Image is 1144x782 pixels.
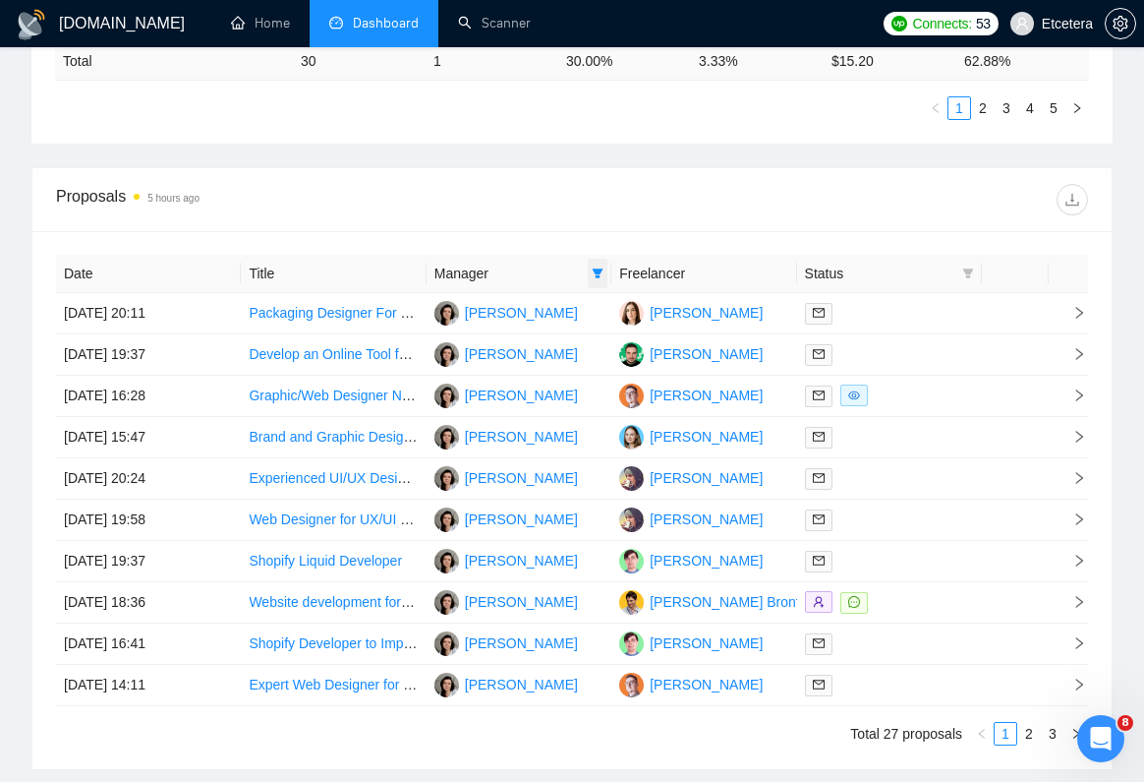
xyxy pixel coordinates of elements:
a: TT[PERSON_NAME] [434,511,578,526]
li: 5 [1042,96,1065,120]
img: DB [619,590,644,615]
td: 30.00 % [558,41,691,80]
span: setting [1106,16,1135,31]
div: [PERSON_NAME] [650,343,763,365]
a: 1 [948,97,970,119]
img: AL [619,673,644,697]
td: [DATE] 16:41 [56,624,241,665]
td: [DATE] 16:28 [56,376,241,417]
div: [PERSON_NAME] [465,550,578,571]
span: Status [805,263,954,284]
a: Web Designer for UX/UI Update of existing website [249,511,560,527]
button: setting [1105,8,1136,39]
div: [PERSON_NAME] [650,467,763,489]
a: AS[PERSON_NAME] [619,345,763,361]
th: Title [241,255,426,293]
a: 2 [972,97,994,119]
span: mail [813,513,825,525]
td: 1 [426,41,558,80]
li: 3 [995,96,1018,120]
li: Total 27 proposals [850,722,962,746]
a: VY[PERSON_NAME] [619,428,763,444]
td: [DATE] 19:37 [56,541,241,582]
div: [PERSON_NAME] [650,550,763,571]
a: Shopify Liquid Developer [249,553,402,569]
img: AV [619,301,644,326]
a: Develop an Online Tool for Creating Mockups of Digital Documents [249,346,657,362]
a: searchScanner [458,15,531,31]
span: filter [588,259,607,288]
a: setting [1105,16,1136,31]
span: Dashboard [353,15,419,31]
span: mail [813,472,825,484]
span: left [930,102,942,114]
a: DB[PERSON_NAME] Bronfain [619,593,818,609]
li: 1 [994,722,1017,746]
img: TT [434,384,459,408]
a: 3 [996,97,1017,119]
span: right [1057,554,1086,568]
a: Packaging Designer For Shipping Materials | Child/Parent e-commerce Brand [249,305,721,321]
img: TT [434,425,459,450]
span: Manager [434,263,584,284]
a: TT[PERSON_NAME] [434,676,578,692]
a: TT[PERSON_NAME] [434,634,578,650]
img: VY [619,425,644,450]
a: AV[PERSON_NAME] [619,304,763,320]
img: AS [619,342,644,367]
td: [DATE] 15:47 [56,417,241,458]
a: 4 [1019,97,1041,119]
th: Manager [427,255,611,293]
th: Freelancer [611,255,796,293]
a: TT[PERSON_NAME] [434,304,578,320]
a: PS[PERSON_NAME] [619,511,763,526]
a: homeHome [231,15,290,31]
span: right [1057,636,1086,650]
button: left [924,96,947,120]
span: mail [813,679,825,691]
img: AL [619,384,644,408]
td: Shopify Developer to Implement Figma Design [241,624,426,665]
a: Website development for new Swiss weight loss business [249,594,600,610]
div: [PERSON_NAME] [465,467,578,489]
span: right [1057,471,1086,485]
span: right [1070,728,1082,740]
a: 5 [1043,97,1064,119]
iframe: Intercom live chat [1077,715,1124,762]
td: 62.88 % [956,41,1089,80]
span: eye [848,390,860,401]
a: AL[PERSON_NAME] [619,387,763,402]
div: [PERSON_NAME] [650,426,763,448]
a: TT[PERSON_NAME] [434,552,578,568]
a: 3 [1042,723,1063,745]
li: Next Page [1065,96,1089,120]
button: left [970,722,994,746]
time: 5 hours ago [147,193,200,204]
span: right [1057,306,1086,320]
td: [DATE] 19:37 [56,334,241,376]
div: [PERSON_NAME] [465,632,578,654]
td: [DATE] 20:11 [56,293,241,334]
a: 1 [995,723,1016,745]
a: Graphic/Web Designer Needed to Create Case Study Page [249,388,611,403]
img: TT [434,549,459,573]
span: right [1057,678,1086,692]
td: $ 15.20 [824,41,956,80]
td: Web Designer for UX/UI Update of existing website [241,500,426,541]
div: [PERSON_NAME] [650,509,763,530]
a: TT[PERSON_NAME] [434,387,578,402]
img: DM [619,549,644,573]
div: [PERSON_NAME] [465,674,578,695]
a: TT[PERSON_NAME] [434,428,578,444]
span: mail [813,390,825,401]
span: filter [962,268,974,279]
td: Develop an Online Tool for Creating Mockups of Digital Documents [241,334,426,376]
a: PS[PERSON_NAME] [619,469,763,485]
td: Total [55,41,293,80]
a: DM[PERSON_NAME] [619,552,763,568]
td: Experienced UI/UX Designer Needed for Website Redesign [241,458,426,500]
img: logo [16,9,47,40]
span: mail [813,555,825,567]
td: 3.33 % [691,41,824,80]
li: 2 [1017,722,1041,746]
